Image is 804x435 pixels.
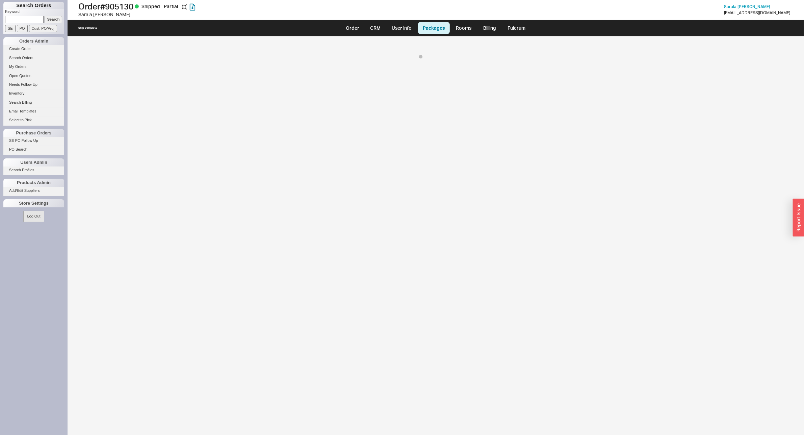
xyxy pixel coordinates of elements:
[724,10,790,15] div: [EMAIL_ADDRESS][DOMAIN_NAME]
[9,82,37,86] span: Needs Follow Up
[3,199,64,207] div: Store Settings
[3,179,64,187] div: Products Admin
[3,129,64,137] div: Purchase Orders
[3,45,64,52] a: Create Order
[3,81,64,88] a: Needs Follow Up
[724,4,770,9] a: Sarala [PERSON_NAME]
[3,158,64,167] div: Users Admin
[45,16,62,23] input: Search
[3,90,64,97] a: Inventory
[3,63,64,70] a: My Orders
[365,22,385,34] a: CRM
[3,117,64,124] a: Select to Pick
[451,22,476,34] a: Rooms
[3,72,64,79] a: Open Quotes
[418,22,450,34] a: Packages
[5,9,64,16] p: Keyword:
[78,11,404,18] div: Sarala [PERSON_NAME]
[3,187,64,194] a: Add/Edit Suppliers
[503,22,530,34] a: Fulcrum
[78,26,97,30] div: Ship complete
[5,25,16,32] input: SE
[3,99,64,106] a: Search Billing
[3,137,64,144] a: SE PO Follow Up
[23,211,44,222] button: Log Out
[3,2,64,9] h1: Search Orders
[141,3,179,9] span: Shipped - Partial
[3,146,64,153] a: PO Search
[17,25,28,32] input: PO
[3,54,64,61] a: Search Orders
[478,22,501,34] a: Billing
[3,108,64,115] a: Email Templates
[341,22,364,34] a: Order
[29,25,57,32] input: Cust. PO/Proj
[3,167,64,174] a: Search Profiles
[387,22,417,34] a: User info
[78,2,404,11] h1: Order # 905130
[3,37,64,45] div: Orders Admin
